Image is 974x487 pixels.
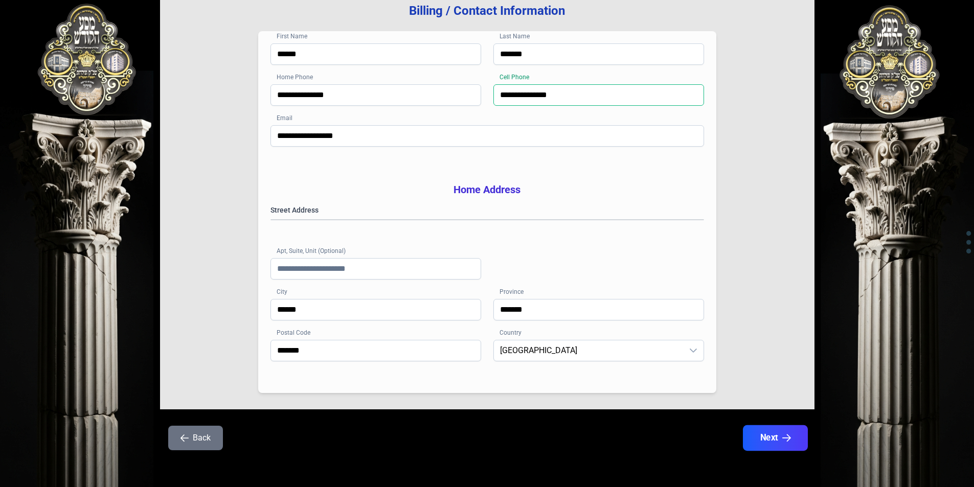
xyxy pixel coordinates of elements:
[270,205,704,215] label: Street Address
[270,182,704,197] h3: Home Address
[168,426,223,450] button: Back
[683,340,704,361] div: dropdown trigger
[494,340,683,361] span: United Kingdom
[176,3,798,19] h3: Billing / Contact Information
[742,425,807,451] button: Next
